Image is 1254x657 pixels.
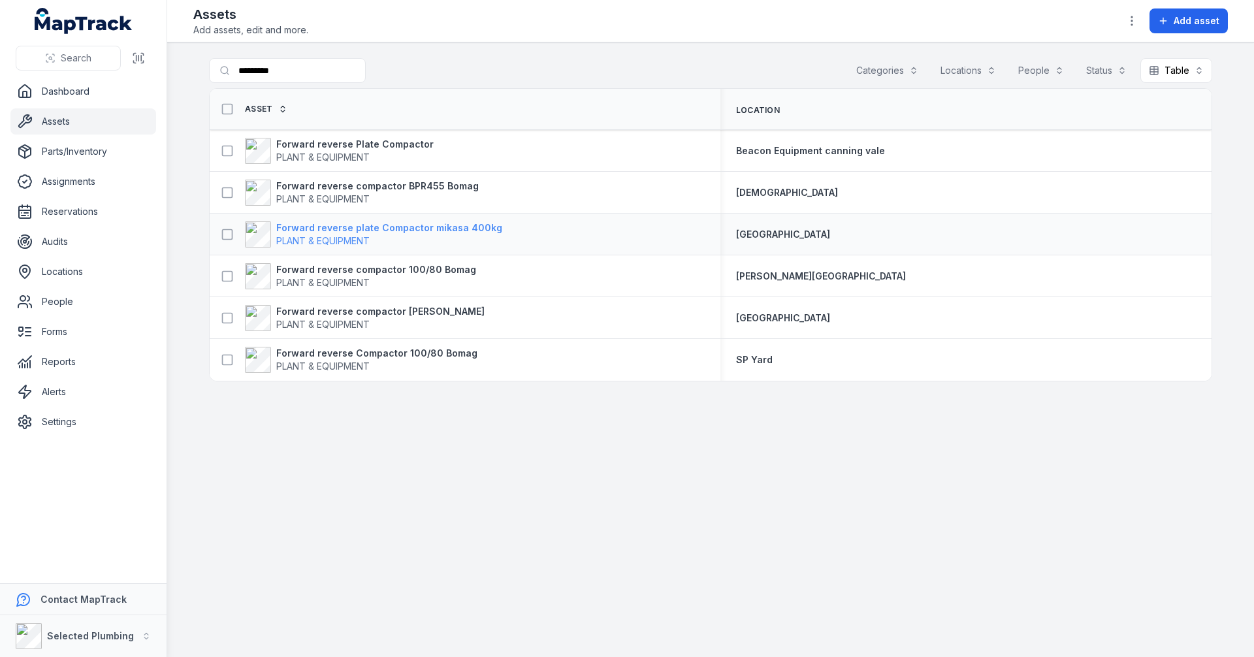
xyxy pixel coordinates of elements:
[10,199,156,225] a: Reservations
[245,104,273,114] span: Asset
[245,263,476,289] a: Forward reverse compactor 100/80 BomagPLANT & EQUIPMENT
[276,277,370,288] span: PLANT & EQUIPMENT
[736,187,838,198] span: [DEMOGRAPHIC_DATA]
[276,347,477,360] strong: Forward reverse Compactor 100/80 Bomag
[10,319,156,345] a: Forms
[245,138,434,164] a: Forward reverse Plate CompactorPLANT & EQUIPMENT
[736,228,830,241] a: [GEOGRAPHIC_DATA]
[276,221,502,234] strong: Forward reverse plate Compactor mikasa 400kg
[245,221,502,248] a: Forward reverse plate Compactor mikasa 400kgPLANT & EQUIPMENT
[10,409,156,435] a: Settings
[10,379,156,405] a: Alerts
[276,193,370,204] span: PLANT & EQUIPMENT
[276,319,370,330] span: PLANT & EQUIPMENT
[736,105,780,116] span: Location
[276,263,476,276] strong: Forward reverse compactor 100/80 Bomag
[245,305,485,331] a: Forward reverse compactor [PERSON_NAME]PLANT & EQUIPMENT
[10,168,156,195] a: Assignments
[276,235,370,246] span: PLANT & EQUIPMENT
[61,52,91,65] span: Search
[276,361,370,372] span: PLANT & EQUIPMENT
[1010,58,1072,83] button: People
[245,104,287,114] a: Asset
[736,312,830,325] a: [GEOGRAPHIC_DATA]
[736,145,885,156] span: Beacon Equipment canning vale
[10,259,156,285] a: Locations
[736,353,773,366] a: SP Yard
[1140,58,1212,83] button: Table
[736,312,830,323] span: [GEOGRAPHIC_DATA]
[35,8,133,34] a: MapTrack
[736,270,906,283] a: [PERSON_NAME][GEOGRAPHIC_DATA]
[10,229,156,255] a: Audits
[245,347,477,373] a: Forward reverse Compactor 100/80 BomagPLANT & EQUIPMENT
[932,58,1005,83] button: Locations
[10,108,156,135] a: Assets
[736,354,773,365] span: SP Yard
[16,46,121,71] button: Search
[10,138,156,165] a: Parts/Inventory
[245,180,479,206] a: Forward reverse compactor BPR455 BomagPLANT & EQUIPMENT
[1078,58,1135,83] button: Status
[736,144,885,157] a: Beacon Equipment canning vale
[736,186,838,199] a: [DEMOGRAPHIC_DATA]
[10,349,156,375] a: Reports
[276,180,479,193] strong: Forward reverse compactor BPR455 Bomag
[1149,8,1228,33] button: Add asset
[276,138,434,151] strong: Forward reverse Plate Compactor
[276,305,485,318] strong: Forward reverse compactor [PERSON_NAME]
[47,630,134,641] strong: Selected Plumbing
[848,58,927,83] button: Categories
[40,594,127,605] strong: Contact MapTrack
[10,78,156,104] a: Dashboard
[193,24,308,37] span: Add assets, edit and more.
[1174,14,1219,27] span: Add asset
[276,152,370,163] span: PLANT & EQUIPMENT
[193,5,308,24] h2: Assets
[736,270,906,281] span: [PERSON_NAME][GEOGRAPHIC_DATA]
[736,229,830,240] span: [GEOGRAPHIC_DATA]
[10,289,156,315] a: People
